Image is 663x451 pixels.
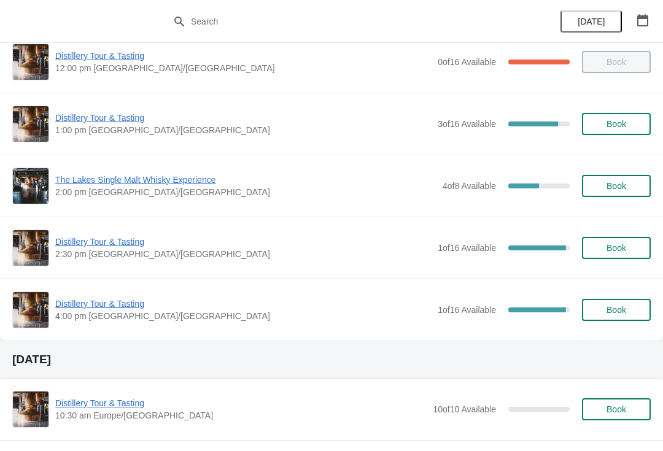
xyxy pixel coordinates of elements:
[13,168,48,204] img: The Lakes Single Malt Whisky Experience | | 2:00 pm Europe/London
[438,305,496,315] span: 1 of 16 Available
[582,237,651,259] button: Book
[13,292,48,328] img: Distillery Tour & Tasting | | 4:00 pm Europe/London
[582,398,651,420] button: Book
[582,175,651,197] button: Book
[55,397,427,409] span: Distillery Tour & Tasting
[433,404,496,414] span: 10 of 10 Available
[438,57,496,67] span: 0 of 16 Available
[607,404,626,414] span: Book
[55,50,432,62] span: Distillery Tour & Tasting
[55,236,432,248] span: Distillery Tour & Tasting
[582,299,651,321] button: Book
[55,112,432,124] span: Distillery Tour & Tasting
[55,409,427,422] span: 10:30 am Europe/[GEOGRAPHIC_DATA]
[578,17,605,26] span: [DATE]
[55,248,432,260] span: 2:30 pm [GEOGRAPHIC_DATA]/[GEOGRAPHIC_DATA]
[607,305,626,315] span: Book
[607,119,626,129] span: Book
[12,353,651,366] h2: [DATE]
[190,10,497,33] input: Search
[438,119,496,129] span: 3 of 16 Available
[13,391,48,427] img: Distillery Tour & Tasting | | 10:30 am Europe/London
[55,124,432,136] span: 1:00 pm [GEOGRAPHIC_DATA]/[GEOGRAPHIC_DATA]
[55,186,436,198] span: 2:00 pm [GEOGRAPHIC_DATA]/[GEOGRAPHIC_DATA]
[582,113,651,135] button: Book
[13,230,48,266] img: Distillery Tour & Tasting | | 2:30 pm Europe/London
[443,181,496,191] span: 4 of 8 Available
[607,243,626,253] span: Book
[560,10,622,33] button: [DATE]
[438,243,496,253] span: 1 of 16 Available
[55,174,436,186] span: The Lakes Single Malt Whisky Experience
[13,106,48,142] img: Distillery Tour & Tasting | | 1:00 pm Europe/London
[55,310,432,322] span: 4:00 pm [GEOGRAPHIC_DATA]/[GEOGRAPHIC_DATA]
[55,298,432,310] span: Distillery Tour & Tasting
[607,181,626,191] span: Book
[13,44,48,80] img: Distillery Tour & Tasting | | 12:00 pm Europe/London
[55,62,432,74] span: 12:00 pm [GEOGRAPHIC_DATA]/[GEOGRAPHIC_DATA]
